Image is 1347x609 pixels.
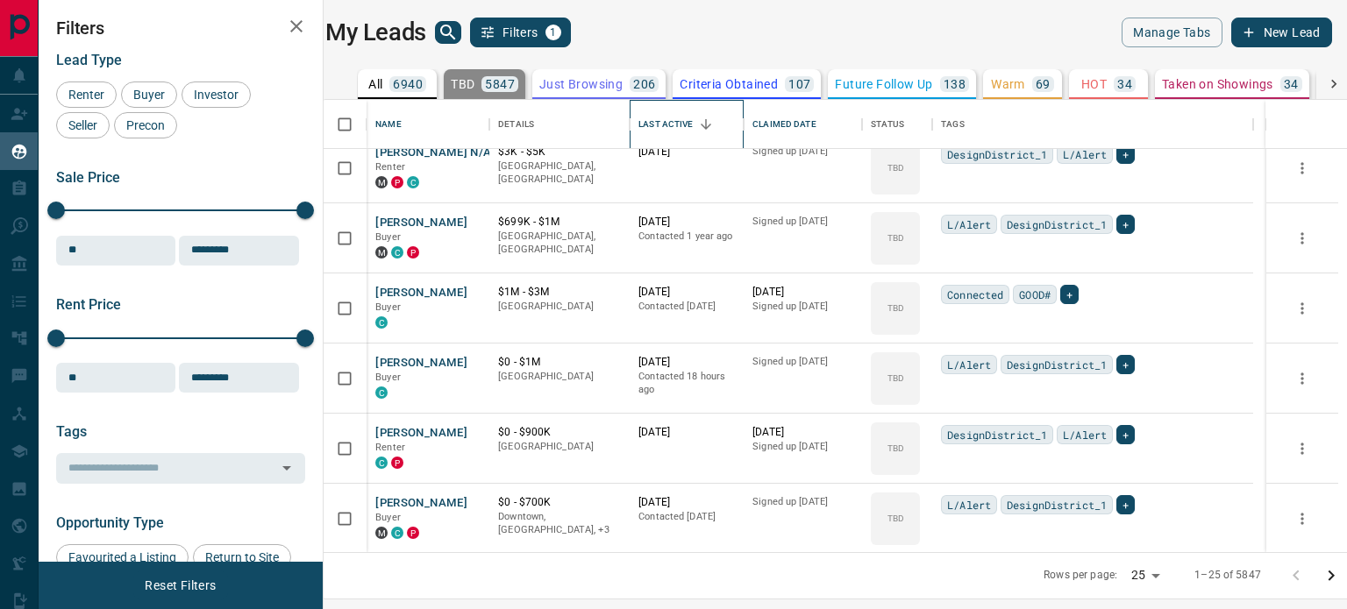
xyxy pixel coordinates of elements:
[375,457,388,469] div: condos.ca
[1060,285,1079,304] div: +
[375,285,467,301] button: [PERSON_NAME]
[193,544,291,570] div: Return to Site
[1289,225,1315,251] button: more
[435,21,461,44] button: search button
[391,457,403,469] div: property.ca
[1044,568,1117,583] p: Rows per page:
[752,100,816,149] div: Claimed Date
[62,550,182,564] span: Favourited a Listing
[638,100,693,149] div: Last Active
[1117,78,1132,90] p: 34
[367,100,489,149] div: Name
[947,356,991,373] span: L/Alert
[1007,496,1107,513] span: DesignDistrict_1
[375,425,467,442] button: [PERSON_NAME]
[941,100,965,149] div: Tags
[498,510,621,537] p: West End, East End, Toronto
[638,230,735,244] p: Contacted 1 year ago
[114,112,177,138] div: Precon
[638,495,735,510] p: [DATE]
[498,440,621,454] p: [GEOGRAPHIC_DATA]
[947,496,991,513] span: L/Alert
[638,285,735,300] p: [DATE]
[752,440,853,454] p: Signed up [DATE]
[375,246,388,258] div: mrloft.ca
[1007,356,1107,373] span: DesignDistrict_1
[947,426,1047,443] span: DesignDistrict_1
[638,215,735,230] p: [DATE]
[752,215,853,229] p: Signed up [DATE]
[375,301,401,313] span: Buyer
[1194,568,1261,583] p: 1–25 of 5847
[1289,365,1315,392] button: more
[871,100,904,149] div: Status
[375,231,401,243] span: Buyer
[56,544,189,570] div: Favourited a Listing
[1284,78,1299,90] p: 34
[1162,78,1273,90] p: Taken on Showings
[638,145,735,159] p: [DATE]
[638,510,735,524] p: Contacted [DATE]
[1036,78,1051,90] p: 69
[56,423,87,440] span: Tags
[375,100,402,149] div: Name
[393,78,423,90] p: 6940
[325,18,426,46] h1: My Leads
[451,78,474,90] p: TBD
[375,215,467,231] button: [PERSON_NAME]
[1007,216,1107,233] span: DesignDistrict_1
[375,161,405,173] span: Renter
[1063,426,1107,443] span: L/Alert
[375,527,388,539] div: mrloft.ca
[391,246,403,258] div: condos.ca
[1231,18,1332,47] button: New Lead
[120,118,171,132] span: Precon
[375,386,388,399] div: condos.ca
[887,372,904,385] p: TBD
[633,78,655,90] p: 206
[887,512,904,525] p: TBD
[932,100,1253,149] div: Tags
[539,78,623,90] p: Just Browsing
[835,78,932,90] p: Future Follow Up
[375,355,467,372] button: [PERSON_NAME]
[62,118,103,132] span: Seller
[375,145,491,161] button: [PERSON_NAME] N/A
[391,176,403,188] div: property.ca
[752,425,853,440] p: [DATE]
[862,100,932,149] div: Status
[1122,145,1129,163] span: +
[1289,295,1315,322] button: more
[375,176,388,188] div: mrloft.ca
[1116,215,1135,234] div: +
[1063,145,1107,163] span: L/Alert
[1081,78,1107,90] p: HOT
[1122,496,1129,513] span: +
[56,169,120,186] span: Sale Price
[470,18,571,47] button: Filters1
[56,296,121,313] span: Rent Price
[56,514,164,531] span: Opportunity Type
[1122,356,1129,373] span: +
[391,527,403,539] div: condos.ca
[498,495,621,510] p: $0 - $700K
[752,285,853,300] p: [DATE]
[680,78,778,90] p: Criteria Obtained
[887,231,904,244] p: TBD
[694,112,718,137] button: Sort
[1019,286,1051,303] span: GOOD#
[991,78,1025,90] p: Warm
[1289,155,1315,181] button: more
[407,246,419,258] div: property.ca
[199,550,285,564] span: Return to Site
[1122,216,1129,233] span: +
[1116,425,1135,444] div: +
[188,88,245,102] span: Investor
[1116,145,1135,164] div: +
[56,52,122,68] span: Lead Type
[498,300,621,314] p: [GEOGRAPHIC_DATA]
[56,18,305,39] h2: Filters
[947,145,1047,163] span: DesignDistrict_1
[407,176,419,188] div: condos.ca
[947,216,991,233] span: L/Alert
